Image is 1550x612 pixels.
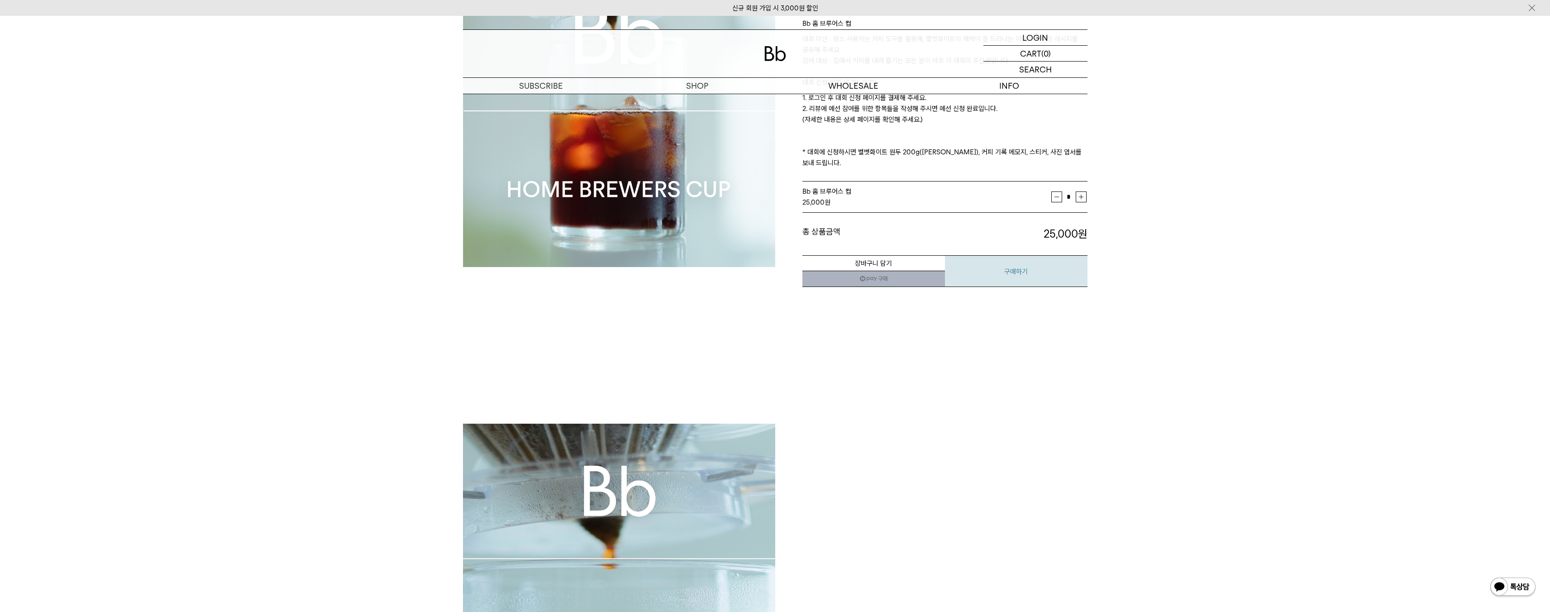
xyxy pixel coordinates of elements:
[1044,227,1087,240] strong: 25,000
[802,92,1087,168] p: 1. 로그인 후 대회 신청 페이지를 결제해 주세요. 2. 리뷰에 예선 참여를 위한 항목들을 작성해 주시면 예선 신청 완료입니다. (자세한 내용은 상세 페이지를 확인해 주세요....
[775,78,931,94] p: WHOLESALE
[802,198,825,206] strong: 25,000
[983,46,1087,62] a: CART (0)
[802,197,1051,208] div: 원
[764,46,786,61] img: 로고
[802,271,945,287] a: 새창
[1489,577,1536,598] img: 카카오톡 채널 1:1 채팅 버튼
[1022,30,1048,45] p: LOGIN
[802,255,945,271] button: 장바구니 담기
[1076,191,1087,202] button: 증가
[802,187,851,196] span: Bb 홈 브루어스 컵
[945,255,1087,287] button: 구매하기
[463,78,619,94] a: SUBSCRIBE
[1041,46,1051,61] p: (0)
[983,30,1087,46] a: LOGIN
[619,78,775,94] a: SHOP
[1051,191,1062,202] button: 감소
[732,4,818,12] a: 신규 회원 가입 시 3,000원 할인
[1020,46,1041,61] p: CART
[802,226,945,242] dt: 총 상품금액
[931,78,1087,94] p: INFO
[1078,227,1087,240] b: 원
[1019,62,1052,77] p: SEARCH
